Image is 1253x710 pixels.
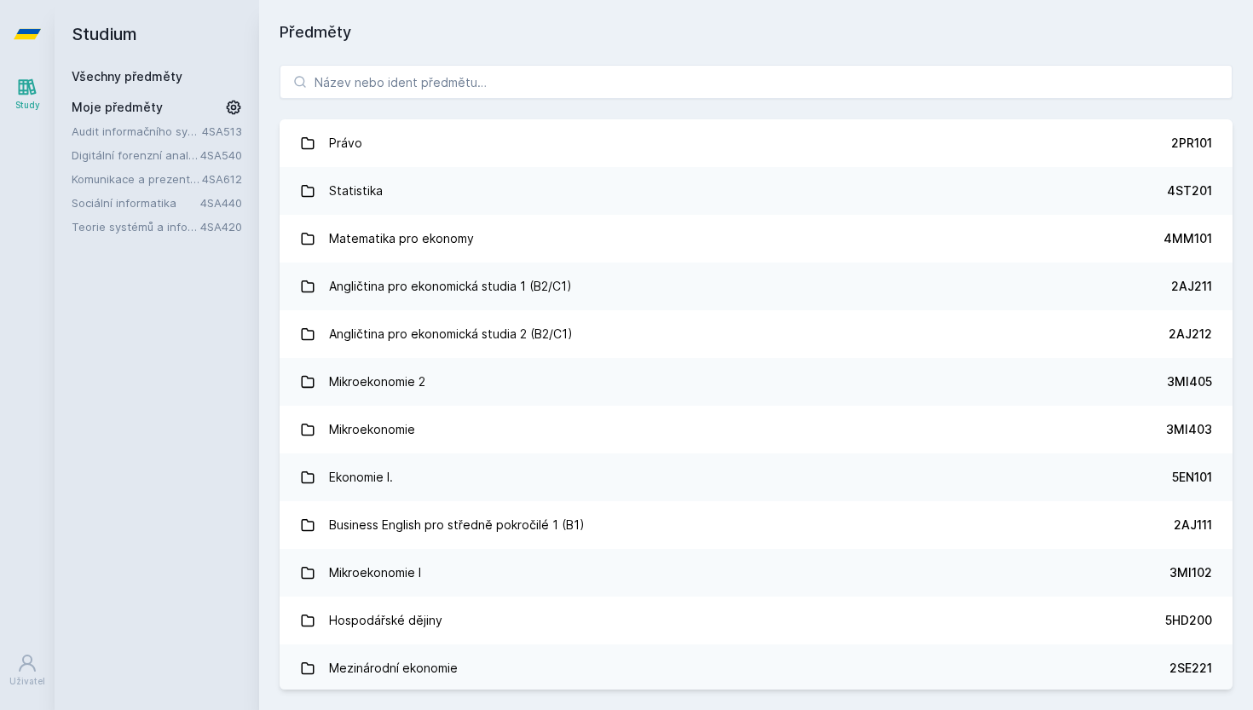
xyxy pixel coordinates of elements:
[72,99,163,116] span: Moje předměty
[280,65,1233,99] input: Název nebo ident předmětu…
[1167,182,1212,199] div: 4ST201
[280,263,1233,310] a: Angličtina pro ekonomická studia 1 (B2/C1) 2AJ211
[280,453,1233,501] a: Ekonomie I. 5EN101
[329,413,415,447] div: Mikroekonomie
[280,597,1233,644] a: Hospodářské dějiny 5HD200
[72,123,202,140] a: Audit informačního systému
[72,147,200,164] a: Digitální forenzní analýza
[1171,278,1212,295] div: 2AJ211
[329,269,572,303] div: Angličtina pro ekonomická studia 1 (B2/C1)
[1169,660,1212,677] div: 2SE221
[329,556,421,590] div: Mikroekonomie I
[72,170,202,188] a: Komunikace a prezentace informací (v angličtině)
[1174,517,1212,534] div: 2AJ111
[72,218,200,235] a: Teorie systémů a informační etika
[280,644,1233,692] a: Mezinárodní ekonomie 2SE221
[329,508,585,542] div: Business English pro středně pokročilé 1 (B1)
[329,222,474,256] div: Matematika pro ekonomy
[329,317,573,351] div: Angličtina pro ekonomická studia 2 (B2/C1)
[1167,373,1212,390] div: 3MI405
[1169,564,1212,581] div: 3MI102
[1169,326,1212,343] div: 2AJ212
[1172,469,1212,486] div: 5EN101
[329,174,383,208] div: Statistika
[200,148,242,162] a: 4SA540
[280,167,1233,215] a: Statistika 4ST201
[200,220,242,234] a: 4SA420
[280,358,1233,406] a: Mikroekonomie 2 3MI405
[280,310,1233,358] a: Angličtina pro ekonomická studia 2 (B2/C1) 2AJ212
[1166,421,1212,438] div: 3MI403
[1171,135,1212,152] div: 2PR101
[9,675,45,688] div: Uživatel
[3,644,51,696] a: Uživatel
[72,69,182,84] a: Všechny předměty
[280,501,1233,549] a: Business English pro středně pokročilé 1 (B1) 2AJ111
[329,126,362,160] div: Právo
[15,99,40,112] div: Study
[280,119,1233,167] a: Právo 2PR101
[329,365,425,399] div: Mikroekonomie 2
[200,196,242,210] a: 4SA440
[329,651,458,685] div: Mezinárodní ekonomie
[202,172,242,186] a: 4SA612
[280,20,1233,44] h1: Předměty
[329,603,442,638] div: Hospodářské dějiny
[329,460,393,494] div: Ekonomie I.
[1165,612,1212,629] div: 5HD200
[280,406,1233,453] a: Mikroekonomie 3MI403
[3,68,51,120] a: Study
[72,194,200,211] a: Sociální informatika
[280,549,1233,597] a: Mikroekonomie I 3MI102
[202,124,242,138] a: 4SA513
[280,215,1233,263] a: Matematika pro ekonomy 4MM101
[1163,230,1212,247] div: 4MM101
